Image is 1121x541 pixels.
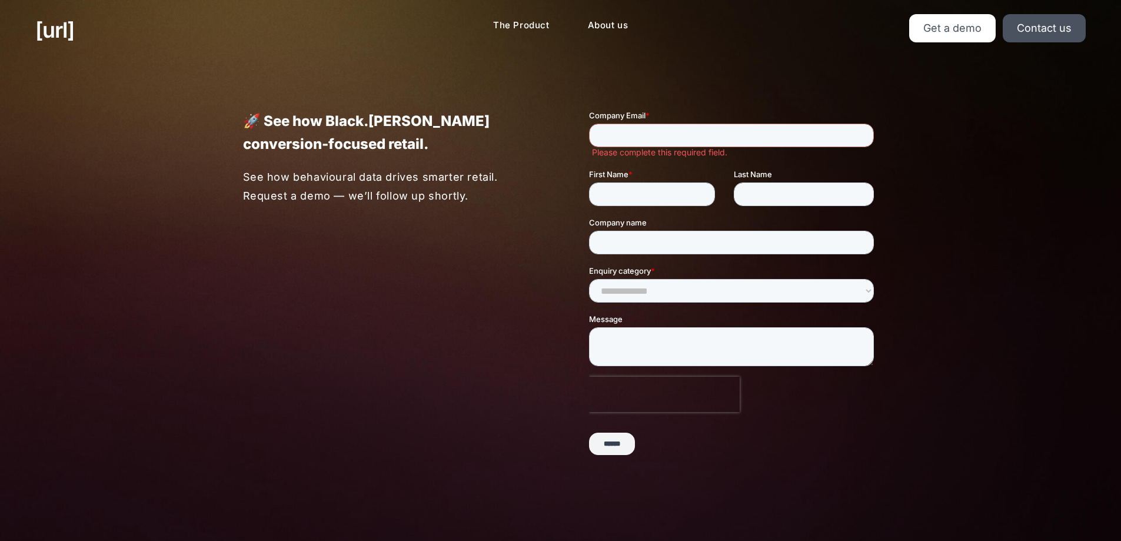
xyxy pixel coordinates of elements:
a: The Product [484,14,559,37]
p: See how behavioural data drives smarter retail. Request a demo — we’ll follow up shortly. [243,168,533,205]
a: Contact us [1003,14,1086,42]
a: Get a demo [909,14,996,42]
a: About us [578,14,638,37]
a: [URL] [35,14,74,46]
iframe: Form 1 [589,109,879,465]
p: 🚀 See how Black.[PERSON_NAME] conversion-focused retail. [243,109,533,155]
